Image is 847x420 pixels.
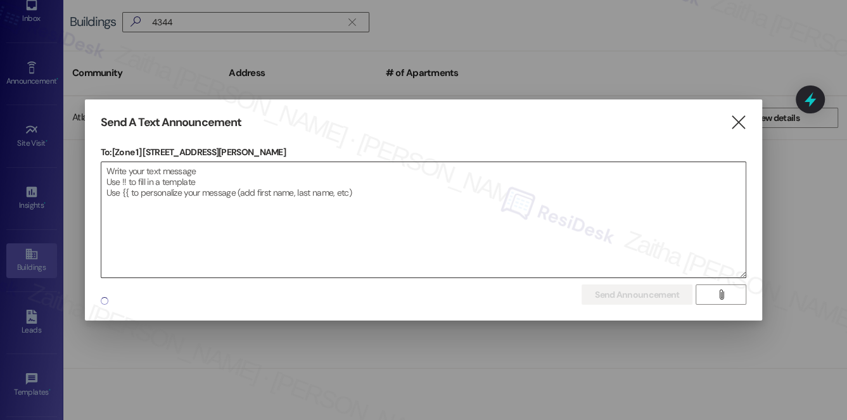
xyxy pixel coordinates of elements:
[730,116,747,129] i: 
[582,284,692,305] button: Send Announcement
[101,146,747,158] p: To: [Zone 1] [STREET_ADDRESS][PERSON_NAME]
[716,290,726,300] i: 
[101,115,241,130] h3: Send A Text Announcement
[595,288,679,302] span: Send Announcement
